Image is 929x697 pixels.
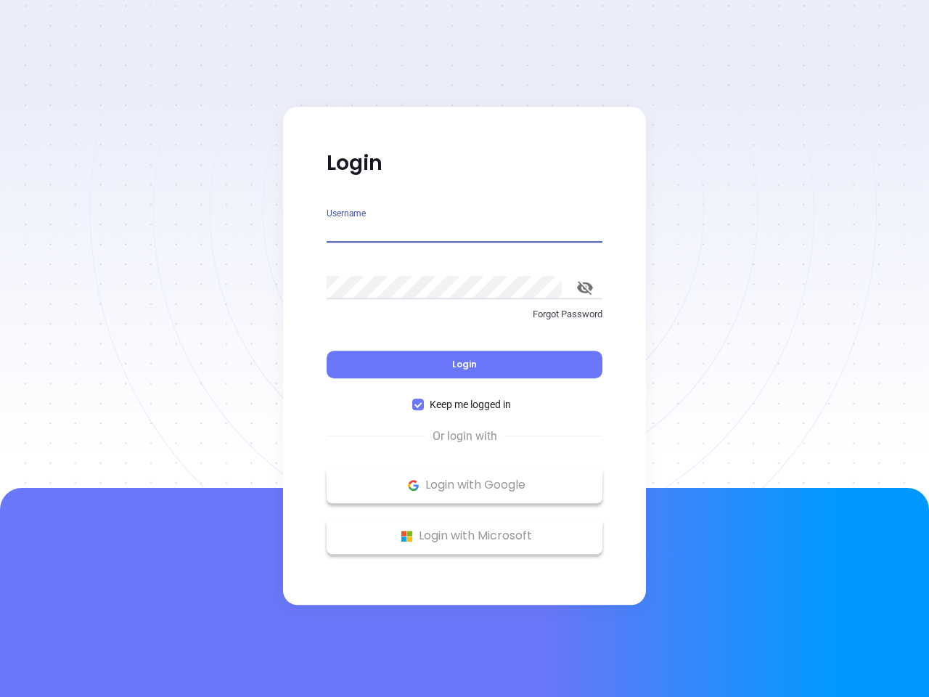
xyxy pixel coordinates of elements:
[425,428,504,445] span: Or login with
[327,467,602,503] button: Google Logo Login with Google
[568,270,602,305] button: toggle password visibility
[327,518,602,554] button: Microsoft Logo Login with Microsoft
[327,150,602,176] p: Login
[398,527,416,545] img: Microsoft Logo
[327,209,366,218] label: Username
[404,476,422,494] img: Google Logo
[424,396,517,412] span: Keep me logged in
[334,474,595,496] p: Login with Google
[327,307,602,333] a: Forgot Password
[334,525,595,547] p: Login with Microsoft
[452,358,477,370] span: Login
[327,307,602,322] p: Forgot Password
[327,351,602,378] button: Login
